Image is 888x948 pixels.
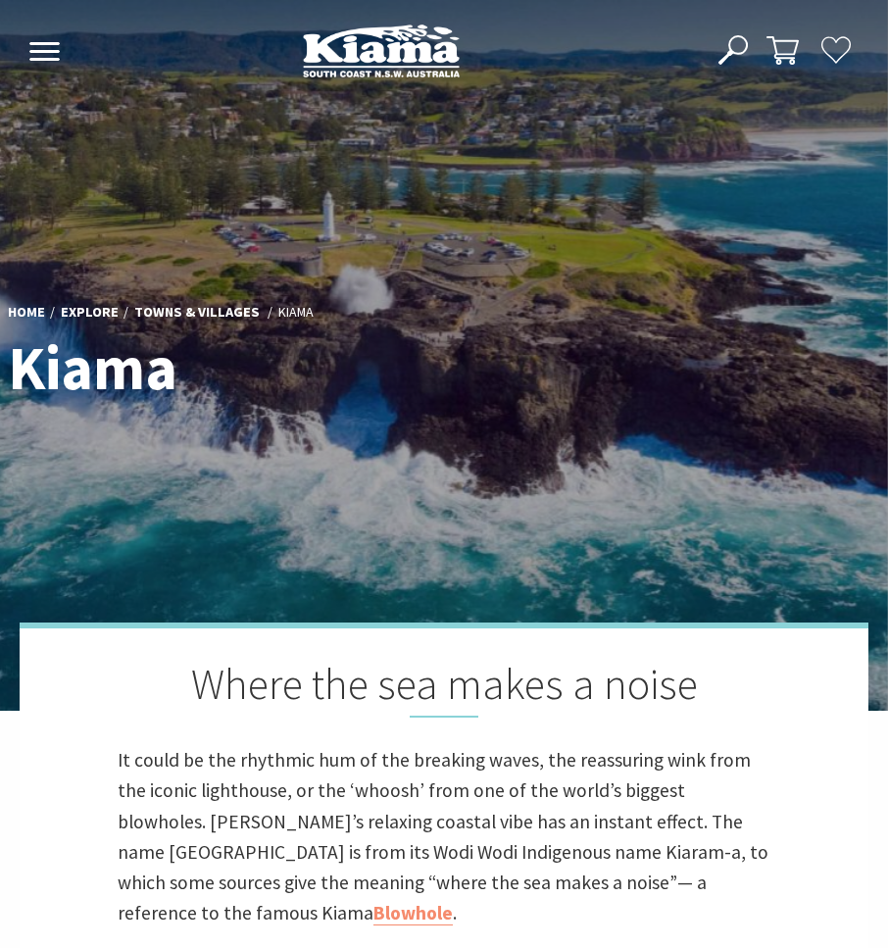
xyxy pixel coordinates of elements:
a: Towns & Villages [134,303,260,323]
h2: Where the sea makes a noise [118,658,770,718]
h1: Kiama [8,334,562,401]
p: It could be the rhythmic hum of the breaking waves, the reassuring wink from the iconic lighthous... [118,745,770,929]
a: Home [8,303,45,323]
img: Kiama Logo [303,24,460,77]
a: Explore [61,303,119,323]
a: Blowhole [373,901,453,925]
li: Kiama [278,301,314,323]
